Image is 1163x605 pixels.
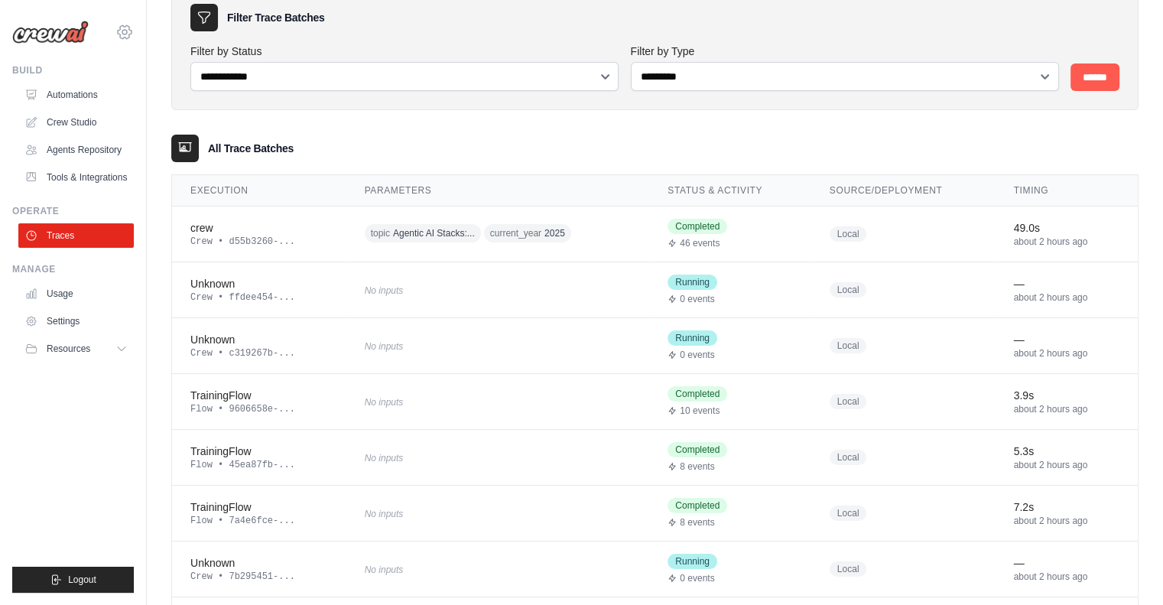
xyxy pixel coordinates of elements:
[208,141,294,156] h3: All Trace Batches
[1014,555,1120,571] div: —
[18,309,134,333] a: Settings
[680,349,714,361] span: 0 events
[190,403,328,415] div: Flow • 9606658e-...
[365,341,404,352] span: No inputs
[365,279,632,300] div: No inputs
[190,388,328,403] div: TrainingFlow
[544,227,565,239] span: 2025
[1014,499,1120,515] div: 7.2s
[668,330,717,346] span: Running
[371,227,390,239] span: topic
[172,429,1138,485] tr: View details for TrainingFlow execution
[680,405,720,417] span: 10 events
[1014,291,1120,304] div: about 2 hours ago
[830,506,867,521] span: Local
[190,459,328,471] div: Flow • 45ea87fb-...
[668,554,717,569] span: Running
[365,503,632,523] div: No inputs
[830,338,867,353] span: Local
[365,391,632,411] div: No inputs
[365,397,404,408] span: No inputs
[1014,332,1120,347] div: —
[1014,347,1120,359] div: about 2 hours ago
[190,276,328,291] div: Unknown
[18,281,134,306] a: Usage
[830,394,867,409] span: Local
[68,574,96,586] span: Logout
[172,373,1138,429] tr: View details for TrainingFlow execution
[365,564,404,575] span: No inputs
[830,282,867,298] span: Local
[18,165,134,190] a: Tools & Integrations
[190,44,619,59] label: Filter by Status
[830,561,867,577] span: Local
[393,227,475,239] span: Agentic AI Stacks:...
[365,558,632,579] div: No inputs
[1014,459,1120,471] div: about 2 hours ago
[365,285,404,296] span: No inputs
[172,485,1138,541] tr: View details for TrainingFlow execution
[12,263,134,275] div: Manage
[649,175,811,207] th: Status & Activity
[668,442,727,457] span: Completed
[12,567,134,593] button: Logout
[1014,515,1120,527] div: about 2 hours ago
[18,223,134,248] a: Traces
[680,237,720,249] span: 46 events
[1014,388,1120,403] div: 3.9s
[490,227,541,239] span: current_year
[172,541,1138,597] tr: View details for Unknown execution
[190,555,328,571] div: Unknown
[631,44,1059,59] label: Filter by Type
[1014,220,1120,236] div: 49.0s
[811,175,996,207] th: Source/Deployment
[18,138,134,162] a: Agents Repository
[830,226,867,242] span: Local
[190,571,328,583] div: Crew • 7b295451-...
[190,236,328,248] div: Crew • d55b3260-...
[668,386,727,402] span: Completed
[830,450,867,465] span: Local
[18,337,134,361] button: Resources
[172,206,1138,262] tr: View details for crew execution
[190,347,328,359] div: Crew • c319267b-...
[18,110,134,135] a: Crew Studio
[190,499,328,515] div: TrainingFlow
[680,572,714,584] span: 0 events
[1014,571,1120,583] div: about 2 hours ago
[1014,444,1120,459] div: 5.3s
[12,205,134,217] div: Operate
[12,64,134,76] div: Build
[668,498,727,513] span: Completed
[190,444,328,459] div: TrainingFlow
[996,175,1139,207] th: Timing
[227,10,324,25] h3: Filter Trace Batches
[680,293,714,305] span: 0 events
[172,262,1138,317] tr: View details for Unknown execution
[172,317,1138,373] tr: View details for Unknown execution
[190,515,328,527] div: Flow • 7a4e6fce-...
[680,460,714,473] span: 8 events
[365,447,632,467] div: No inputs
[12,21,89,44] img: Logo
[1014,403,1120,415] div: about 2 hours ago
[680,516,714,529] span: 8 events
[1014,236,1120,248] div: about 2 hours ago
[47,343,90,355] span: Resources
[18,83,134,107] a: Automations
[190,291,328,304] div: Crew • ffdee454-...
[172,175,346,207] th: Execution
[190,332,328,347] div: Unknown
[190,220,328,236] div: crew
[346,175,650,207] th: Parameters
[668,219,727,234] span: Completed
[365,509,404,519] span: No inputs
[365,222,632,246] div: topic: Agentic AI Stacks: Why CrewAI is the best option., current_year: 2025
[365,335,632,356] div: No inputs
[365,453,404,464] span: No inputs
[1014,276,1120,291] div: —
[668,275,717,290] span: Running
